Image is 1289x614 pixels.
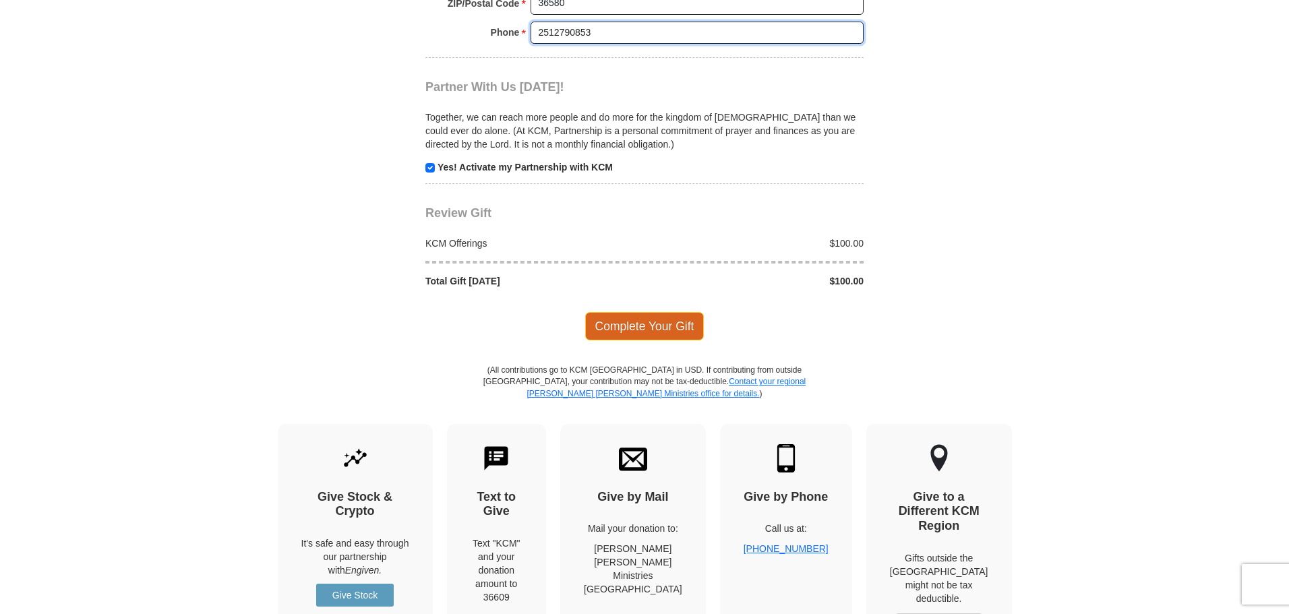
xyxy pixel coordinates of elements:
div: $100.00 [644,237,871,250]
p: (All contributions go to KCM [GEOGRAPHIC_DATA] in USD. If contributing from outside [GEOGRAPHIC_D... [483,365,806,423]
div: Total Gift [DATE] [419,274,645,288]
div: $100.00 [644,274,871,288]
p: [PERSON_NAME] [PERSON_NAME] Ministries [GEOGRAPHIC_DATA] [584,542,682,596]
h4: Give by Mail [584,490,682,505]
span: Partner With Us [DATE]! [425,80,564,94]
img: mobile.svg [772,444,800,472]
span: Complete Your Gift [585,312,705,340]
div: Text "KCM" and your donation amount to 36609 [471,536,523,604]
p: It's safe and easy through our partnership with [301,536,409,577]
p: Call us at: [744,522,829,535]
a: Give Stock [316,584,394,607]
img: other-region [930,444,949,472]
img: give-by-stock.svg [341,444,369,472]
h4: Text to Give [471,490,523,519]
a: [PHONE_NUMBER] [744,543,829,554]
a: Contact your regional [PERSON_NAME] [PERSON_NAME] Ministries office for details. [527,377,806,398]
strong: Phone [491,23,520,42]
i: Engiven. [345,565,382,576]
div: KCM Offerings [419,237,645,250]
img: text-to-give.svg [482,444,510,472]
p: Gifts outside the [GEOGRAPHIC_DATA] might not be tax deductible. [890,551,988,605]
img: envelope.svg [619,444,647,472]
span: Review Gift [425,206,491,220]
p: Mail your donation to: [584,522,682,535]
h4: Give to a Different KCM Region [890,490,988,534]
strong: Yes! Activate my Partnership with KCM [438,162,613,173]
p: Together, we can reach more people and do more for the kingdom of [DEMOGRAPHIC_DATA] than we coul... [425,111,864,151]
h4: Give by Phone [744,490,829,505]
h4: Give Stock & Crypto [301,490,409,519]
